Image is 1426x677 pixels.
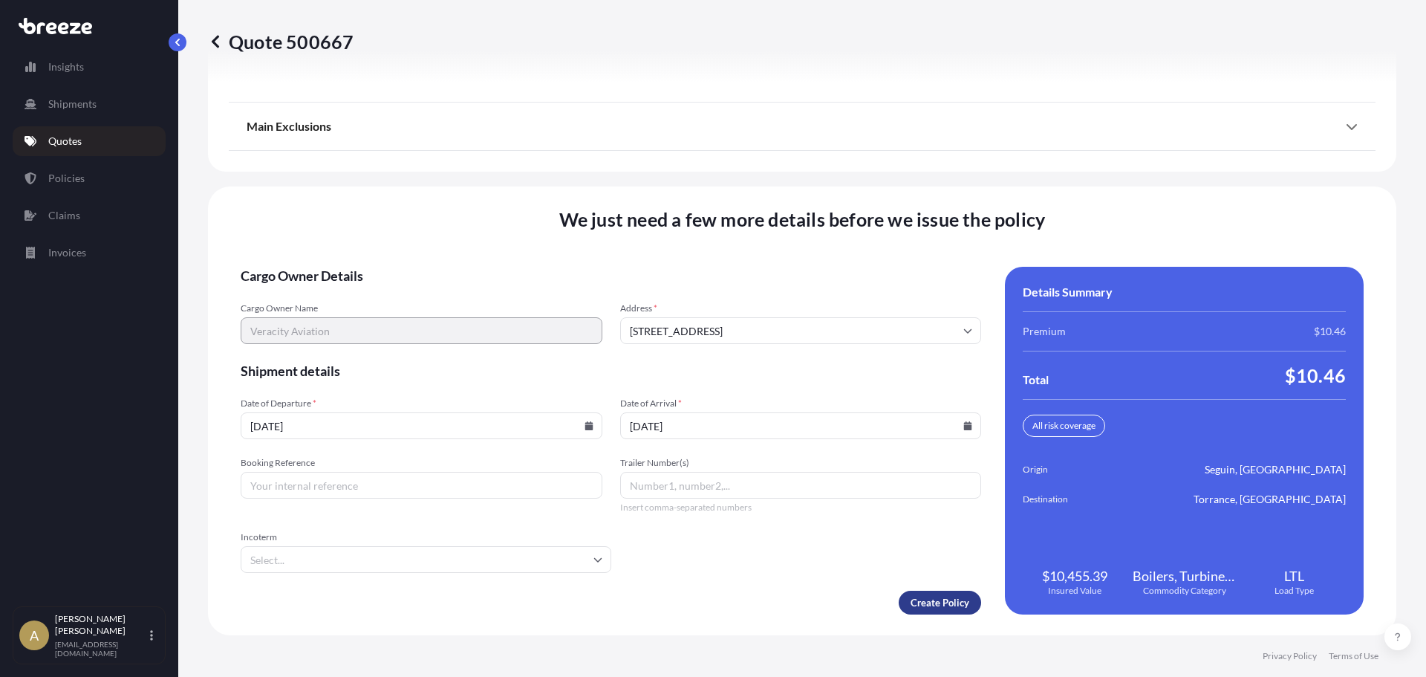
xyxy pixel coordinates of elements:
span: Details Summary [1023,285,1113,299]
input: Your internal reference [241,472,602,499]
span: Destination [1023,492,1106,507]
input: mm/dd/yyyy [620,412,982,439]
a: Privacy Policy [1263,650,1317,662]
span: Trailer Number(s) [620,457,982,469]
input: mm/dd/yyyy [241,412,602,439]
p: Create Policy [911,595,969,610]
span: Insured Value [1048,585,1101,597]
span: Origin [1023,462,1106,477]
span: Address [620,302,982,314]
p: Claims [48,208,80,223]
span: Date of Arrival [620,398,982,409]
a: Quotes [13,126,166,156]
span: Main Exclusions [247,119,331,134]
span: Torrance, [GEOGRAPHIC_DATA] [1194,492,1346,507]
span: Cargo Owner Name [241,302,602,314]
div: All risk coverage [1023,415,1105,437]
p: Invoices [48,245,86,260]
span: Booking Reference [241,457,602,469]
span: Cargo Owner Details [241,267,981,285]
p: Policies [48,171,85,186]
a: Insights [13,52,166,82]
a: Terms of Use [1329,650,1378,662]
span: Total [1023,372,1049,387]
span: A [30,628,39,643]
span: Boilers, Turbines, Industrial Machinery and Mechanical Appliances [1133,567,1237,585]
span: $10,455.39 [1042,567,1107,585]
a: Shipments [13,89,166,119]
p: Insights [48,59,84,74]
input: Cargo owner address [620,317,982,344]
span: We just need a few more details before we issue the policy [559,207,1046,231]
p: Shipments [48,97,97,111]
span: Incoterm [241,531,611,543]
a: Claims [13,201,166,230]
p: [EMAIL_ADDRESS][DOMAIN_NAME] [55,640,147,658]
span: Insert comma-separated numbers [620,502,982,514]
span: $10.46 [1285,363,1346,387]
span: Commodity Category [1143,585,1226,597]
a: Policies [13,163,166,193]
span: Shipment details [241,362,981,380]
span: LTL [1284,567,1304,585]
p: Quotes [48,134,82,149]
span: Load Type [1274,585,1314,597]
button: Create Policy [899,591,981,615]
div: Main Exclusions [247,108,1358,144]
input: Select... [241,546,611,573]
p: [PERSON_NAME] [PERSON_NAME] [55,613,147,637]
p: Quote 500667 [208,30,354,54]
span: Premium [1023,324,1066,339]
input: Number1, number2,... [620,472,982,499]
span: $10.46 [1314,324,1346,339]
span: Seguin, [GEOGRAPHIC_DATA] [1205,462,1346,477]
a: Invoices [13,238,166,268]
span: Date of Departure [241,398,602,409]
